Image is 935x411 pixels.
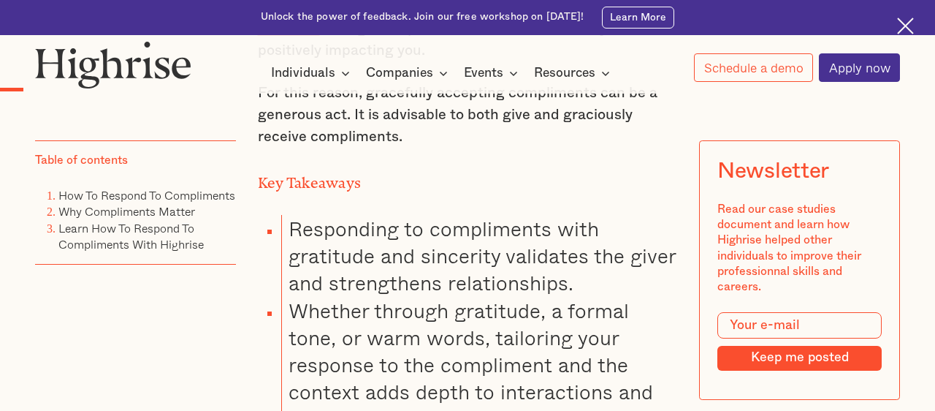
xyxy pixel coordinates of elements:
[819,53,900,83] a: Apply now
[534,64,614,82] div: Resources
[464,64,522,82] div: Events
[58,219,204,253] a: Learn How To Respond To Compliments With Highrise
[271,64,354,82] div: Individuals
[366,64,452,82] div: Companies
[897,18,914,34] img: Cross icon
[271,64,335,82] div: Individuals
[58,186,235,204] a: How To Respond To Compliments
[694,53,813,82] a: Schedule a demo
[717,312,882,371] form: Modal Form
[261,10,584,24] div: Unlock the power of feedback. Join our free workshop on [DATE]!
[366,64,433,82] div: Companies
[58,203,195,221] a: Why Compliments Matter
[281,215,678,297] li: Responding to compliments with gratitude and sincerity validates the giver and strengthens relati...
[602,7,675,29] a: Learn More
[717,346,882,371] input: Keep me posted
[258,82,678,148] p: For this reason, gracefully accepting compliments can be a generous act. It is advisable to both ...
[258,175,362,184] strong: Key Takeaways
[464,64,503,82] div: Events
[717,312,882,339] input: Your e-mail
[717,159,829,184] div: Newsletter
[35,153,128,168] div: Table of contents
[717,202,882,295] div: Read our case studies document and learn how Highrise helped other individuals to improve their p...
[35,41,191,88] img: Highrise logo
[534,64,595,82] div: Resources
